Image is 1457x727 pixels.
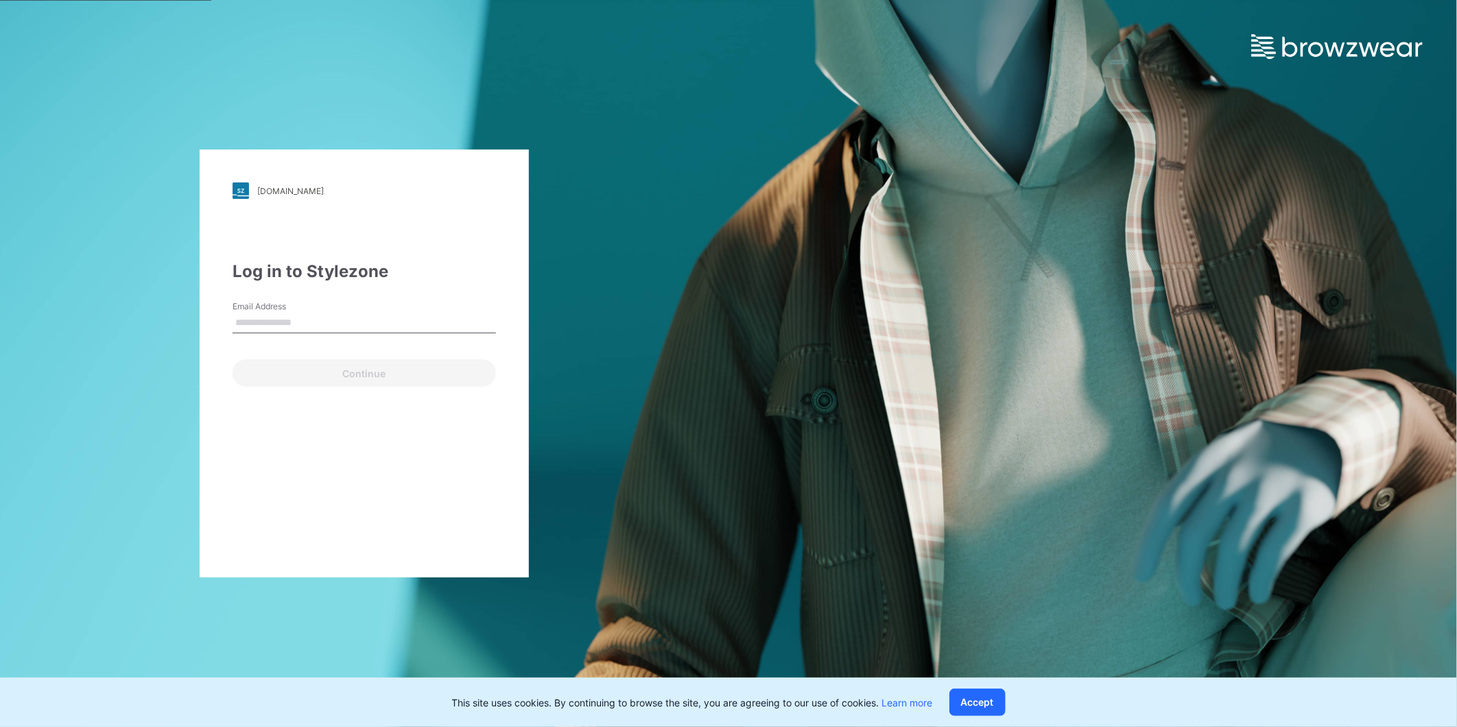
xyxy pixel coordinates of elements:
p: This site uses cookies. By continuing to browse the site, you are agreeing to our use of cookies. [452,695,933,710]
a: [DOMAIN_NAME] [233,182,496,199]
button: Accept [949,689,1006,716]
img: browzwear-logo.e42bd6dac1945053ebaf764b6aa21510.svg [1251,34,1423,59]
div: Log in to Stylezone [233,259,496,284]
img: stylezone-logo.562084cfcfab977791bfbf7441f1a819.svg [233,182,249,199]
a: Learn more [882,697,933,708]
label: Email Address [233,300,329,313]
div: [DOMAIN_NAME] [257,186,324,196]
